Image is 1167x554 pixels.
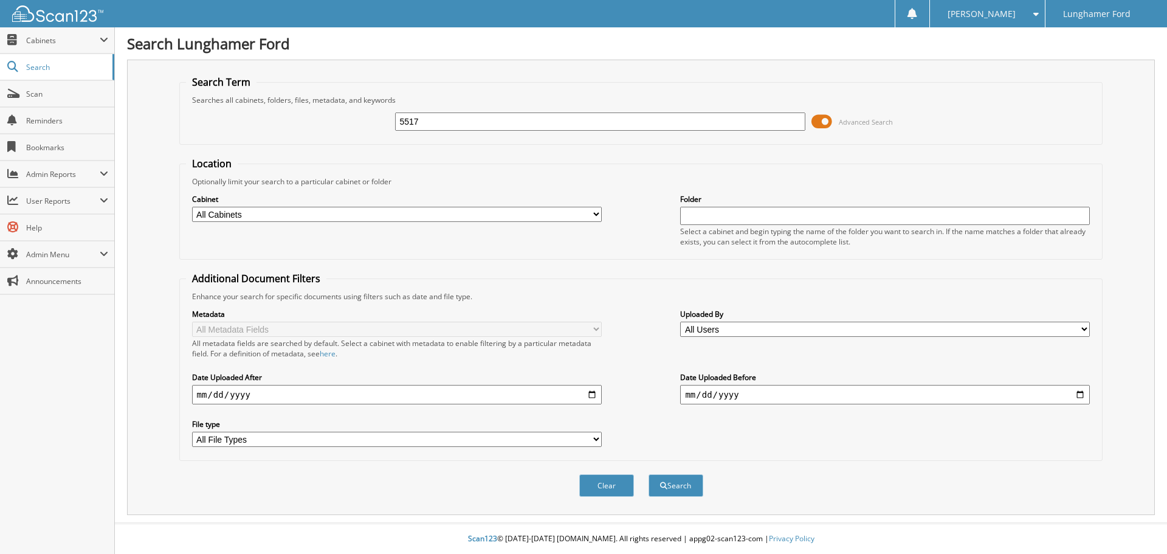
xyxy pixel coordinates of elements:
[186,75,256,89] legend: Search Term
[680,385,1090,404] input: end
[468,533,497,544] span: Scan123
[192,372,602,383] label: Date Uploaded After
[769,533,814,544] a: Privacy Policy
[26,196,100,206] span: User Reports
[186,157,238,170] legend: Location
[115,524,1167,554] div: © [DATE]-[DATE] [DOMAIN_NAME]. All rights reserved | appg02-scan123-com |
[1063,10,1131,18] span: Lunghamer Ford
[186,272,326,285] legend: Additional Document Filters
[320,348,336,359] a: here
[680,372,1090,383] label: Date Uploaded Before
[186,291,1096,302] div: Enhance your search for specific documents using filters such as date and file type.
[649,474,703,497] button: Search
[680,226,1090,247] div: Select a cabinet and begin typing the name of the folder you want to search in. If the name match...
[26,35,100,46] span: Cabinets
[26,62,106,72] span: Search
[680,309,1090,319] label: Uploaded By
[1106,496,1167,554] iframe: Chat Widget
[26,249,100,260] span: Admin Menu
[680,194,1090,204] label: Folder
[26,116,108,126] span: Reminders
[12,5,103,22] img: scan123-logo-white.svg
[26,276,108,286] span: Announcements
[26,89,108,99] span: Scan
[192,338,602,359] div: All metadata fields are searched by default. Select a cabinet with metadata to enable filtering b...
[192,194,602,204] label: Cabinet
[579,474,634,497] button: Clear
[186,176,1096,187] div: Optionally limit your search to a particular cabinet or folder
[127,33,1155,54] h1: Search Lunghamer Ford
[192,419,602,429] label: File type
[26,169,100,179] span: Admin Reports
[192,309,602,319] label: Metadata
[948,10,1016,18] span: [PERSON_NAME]
[839,117,893,126] span: Advanced Search
[26,142,108,153] span: Bookmarks
[192,385,602,404] input: start
[26,223,108,233] span: Help
[186,95,1096,105] div: Searches all cabinets, folders, files, metadata, and keywords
